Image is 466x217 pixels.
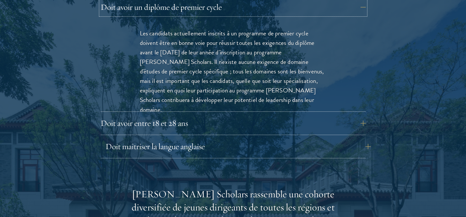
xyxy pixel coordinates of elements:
button: Doit avoir entre 18 et 28 ans [101,115,366,131]
font: Les candidats actuellement inscrits à un programme de premier cycle doivent être en bonne voie po... [140,29,324,114]
font: Doit avoir un diplôme de premier cycle [101,2,222,12]
font: Doit maîtriser la langue anglaise [105,141,205,151]
button: Doit maîtriser la langue anglaise [105,139,371,154]
font: Doit avoir entre 18 et 28 ans [101,118,188,128]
